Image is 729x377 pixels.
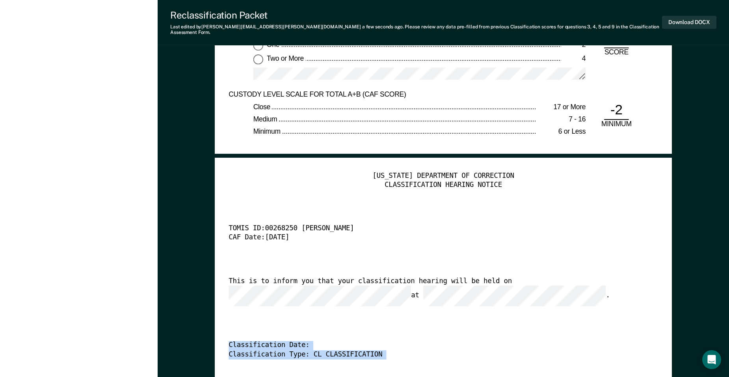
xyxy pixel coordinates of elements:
button: Download DOCX [662,16,716,29]
div: CLASSIFICATION HEARING NOTICE [229,181,658,190]
div: MINIMUM [598,120,635,129]
div: This is to inform you that your classification hearing will be held on at . [229,277,636,306]
div: 6 or Less [536,128,586,137]
input: One2 [253,41,263,50]
div: 17 or More [536,103,586,112]
div: -2 [604,101,629,120]
div: 4 [561,54,586,63]
span: Close [253,103,272,110]
div: [US_STATE] DEPARTMENT OF CORRECTION [229,172,658,181]
span: One [267,41,281,49]
div: 2 [561,41,586,50]
div: CAF Date: [DATE] [229,233,636,243]
div: Classification Date: [229,341,636,350]
div: Reclassification Packet [170,9,662,21]
div: TOMIS ID: 00268250 [PERSON_NAME] [229,224,636,233]
input: Two or More4 [253,54,263,64]
span: a few seconds ago [362,24,403,30]
span: Minimum [253,128,282,136]
div: CUSTODY LEVEL SCALE FOR TOTAL A+B (CAF SCORE) [229,90,561,99]
div: SCORE [598,49,635,58]
span: Two or More [267,54,305,62]
div: Classification Type: CL CLASSIFICATION [229,350,636,359]
div: Last edited by [PERSON_NAME][EMAIL_ADDRESS][PERSON_NAME][DOMAIN_NAME] . Please review any data pr... [170,24,662,35]
span: Medium [253,115,279,123]
div: Open Intercom Messenger [702,350,721,369]
div: 7 - 16 [536,115,586,124]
